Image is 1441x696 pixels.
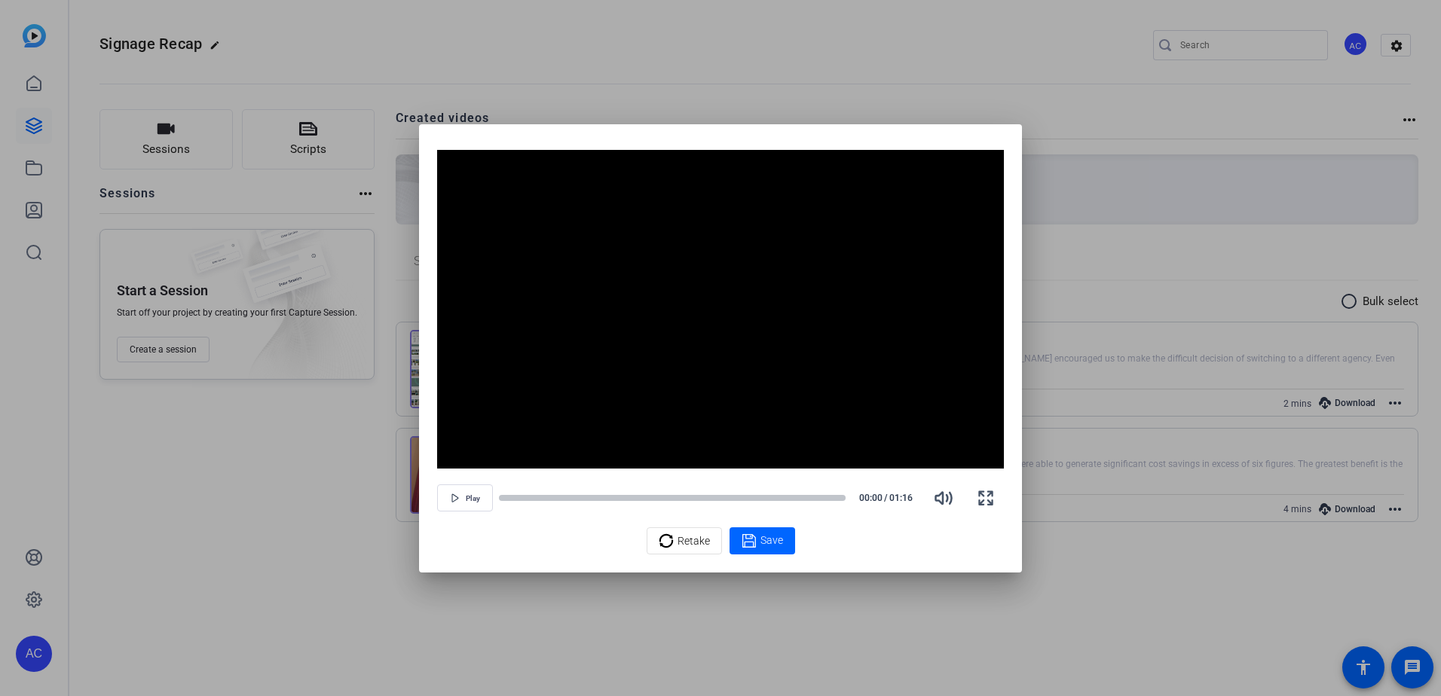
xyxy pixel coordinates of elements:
[437,484,493,511] button: Play
[437,150,1004,469] div: Video Player
[730,527,795,554] button: Save
[852,491,883,505] span: 00:00
[760,533,783,548] span: Save
[889,491,920,505] span: 01:16
[925,480,962,516] button: Mute
[647,527,722,554] button: Retake
[852,491,919,505] div: /
[466,494,480,503] span: Play
[968,480,1004,516] button: Fullscreen
[678,527,710,555] span: Retake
